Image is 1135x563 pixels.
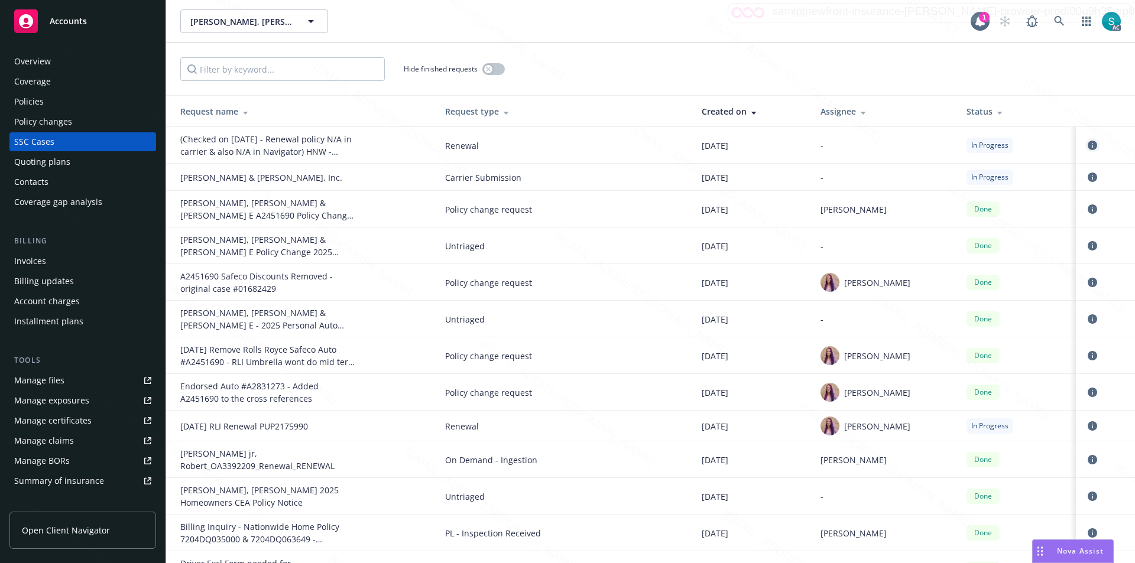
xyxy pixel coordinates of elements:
[821,346,839,365] img: photo
[1085,385,1100,399] a: circleInformation
[1085,453,1100,467] a: circleInformation
[1075,9,1098,33] a: Switch app
[821,240,948,252] div: -
[14,173,48,191] div: Contacts
[9,252,156,271] a: Invoices
[993,9,1017,33] a: Start snowing
[445,171,682,184] span: Carrier Submission
[14,451,70,470] div: Manage BORs
[9,451,156,470] a: Manage BORs
[9,431,156,450] a: Manage claims
[821,139,948,152] div: -
[50,17,87,26] span: Accounts
[702,276,728,289] span: [DATE]
[14,292,80,311] div: Account charges
[844,420,910,432] span: [PERSON_NAME]
[821,313,948,326] div: -
[445,420,682,432] span: Renewal
[445,350,682,362] span: Policy change request
[702,105,802,118] div: Created on
[1102,12,1121,31] img: photo
[1085,138,1100,152] a: circleInformation
[971,204,995,214] span: Done
[190,15,293,28] span: [PERSON_NAME], [PERSON_NAME] & [PERSON_NAME] E
[9,92,156,111] a: Policies
[9,132,156,151] a: SSC Cases
[1085,170,1100,184] a: circleInformation
[180,520,358,545] div: Billing Inquiry - Nationwide Home Policy 7204DQ035000 & 7204DQ063649 - Nichols Jr, Robert L Nicho...
[9,5,156,38] a: Accounts
[821,454,887,466] span: [PERSON_NAME]
[971,491,995,502] span: Done
[180,343,358,368] div: 7/9/2025 Remove Rolls Royce Safeco Auto #A2451690 - RLI Umbrella wont do mid term endts
[14,391,89,410] div: Manage exposures
[702,420,728,432] span: [DATE]
[1033,540,1048,562] div: Drag to move
[22,524,110,536] span: Open Client Navigator
[9,72,156,91] a: Coverage
[702,454,728,466] span: [DATE]
[445,527,682,539] span: PL - Inspection Received
[14,72,51,91] div: Coverage
[14,252,46,271] div: Invoices
[445,105,682,118] div: Request type
[971,314,995,324] span: Done
[702,313,728,326] span: [DATE]
[844,276,910,289] span: [PERSON_NAME]
[1085,239,1100,253] a: circleInformation
[821,527,887,539] span: [PERSON_NAME]
[445,240,682,252] span: Untriaged
[702,490,728,503] span: [DATE]
[821,490,948,503] div: -
[967,105,1066,118] div: Status
[1085,202,1100,216] a: circleInformation
[14,112,72,131] div: Policy changes
[180,171,358,184] div: Anderson & Murison, Inc.
[9,292,156,311] a: Account charges
[1085,419,1100,433] a: circleInformation
[9,312,156,331] a: Installment plans
[971,172,1008,183] span: In Progress
[9,391,156,410] a: Manage exposures
[14,92,44,111] div: Policies
[445,386,682,399] span: Policy change request
[180,307,358,331] div: Nichols Jr, Robert L Nichols & Cora E - 2025 Personal Auto Email Documentation
[180,420,358,432] div: 9/22/2025 RLI Renewal PUP2175990
[844,350,910,362] span: [PERSON_NAME]
[14,411,92,430] div: Manage certificates
[9,52,156,71] a: Overview
[821,383,839,402] img: photo
[180,270,358,295] div: A2451690 Safeco Discounts Removed - original case #01682429
[14,312,83,331] div: Installment plans
[9,173,156,191] a: Contacts
[14,193,102,211] div: Coverage gap analysis
[9,193,156,211] a: Coverage gap analysis
[180,133,358,158] div: (Checked on 08/15/2025 - Renewal policy N/A in carrier & also N/A in Navigator) HNW - 09/22/25 - ...
[9,471,156,490] a: Summary of insurance
[821,171,948,184] div: -
[821,416,839,435] img: photo
[9,272,156,291] a: Billing updates
[9,371,156,390] a: Manage files
[1085,275,1100,289] a: circleInformation
[180,105,426,118] div: Request name
[180,447,358,472] div: Nichols jr, Robert_OA3392209_Renewal_RENEWAL
[180,233,358,258] div: Nichols Jr, Robert L Nichols & Cora E Policy Change 2025 Personal Auto Eff 07-15-2025
[971,350,995,361] span: Done
[180,197,358,222] div: Nichols Jr, Robert L Nichols & Cora E A2451690 Policy Change 2025 Personal Auto Eff 07-09-2025
[180,57,385,81] input: Filter by keyword...
[445,276,682,289] span: Policy change request
[971,454,995,465] span: Done
[14,152,70,171] div: Quoting plans
[971,277,995,288] span: Done
[14,272,74,291] div: Billing updates
[14,471,104,490] div: Summary of insurance
[9,152,156,171] a: Quoting plans
[9,411,156,430] a: Manage certificates
[404,64,478,74] span: Hide finished requests
[702,240,728,252] span: [DATE]
[971,140,1008,151] span: In Progress
[702,139,728,152] span: [DATE]
[1048,9,1071,33] a: Search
